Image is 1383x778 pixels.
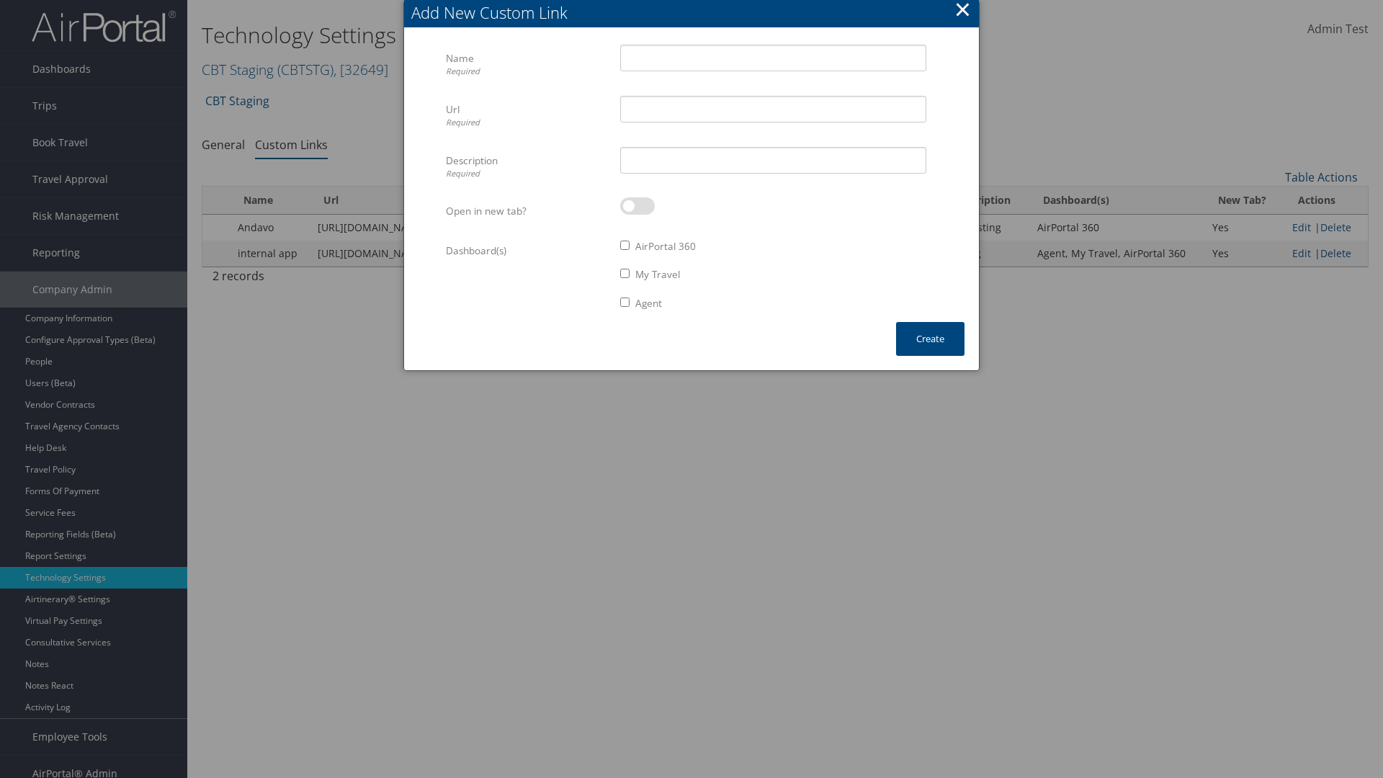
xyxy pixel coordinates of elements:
[446,96,609,135] label: Url
[446,147,609,187] label: Description
[446,168,609,180] div: Required
[896,322,964,356] button: Create
[411,1,979,24] div: Add New Custom Link
[635,296,662,310] label: Agent
[446,197,609,225] label: Open in new tab?
[635,267,680,282] label: My Travel
[446,45,609,84] label: Name
[446,237,609,264] label: Dashboard(s)
[635,239,696,254] label: AirPortal 360
[446,66,609,78] div: Required
[446,117,609,129] div: Required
